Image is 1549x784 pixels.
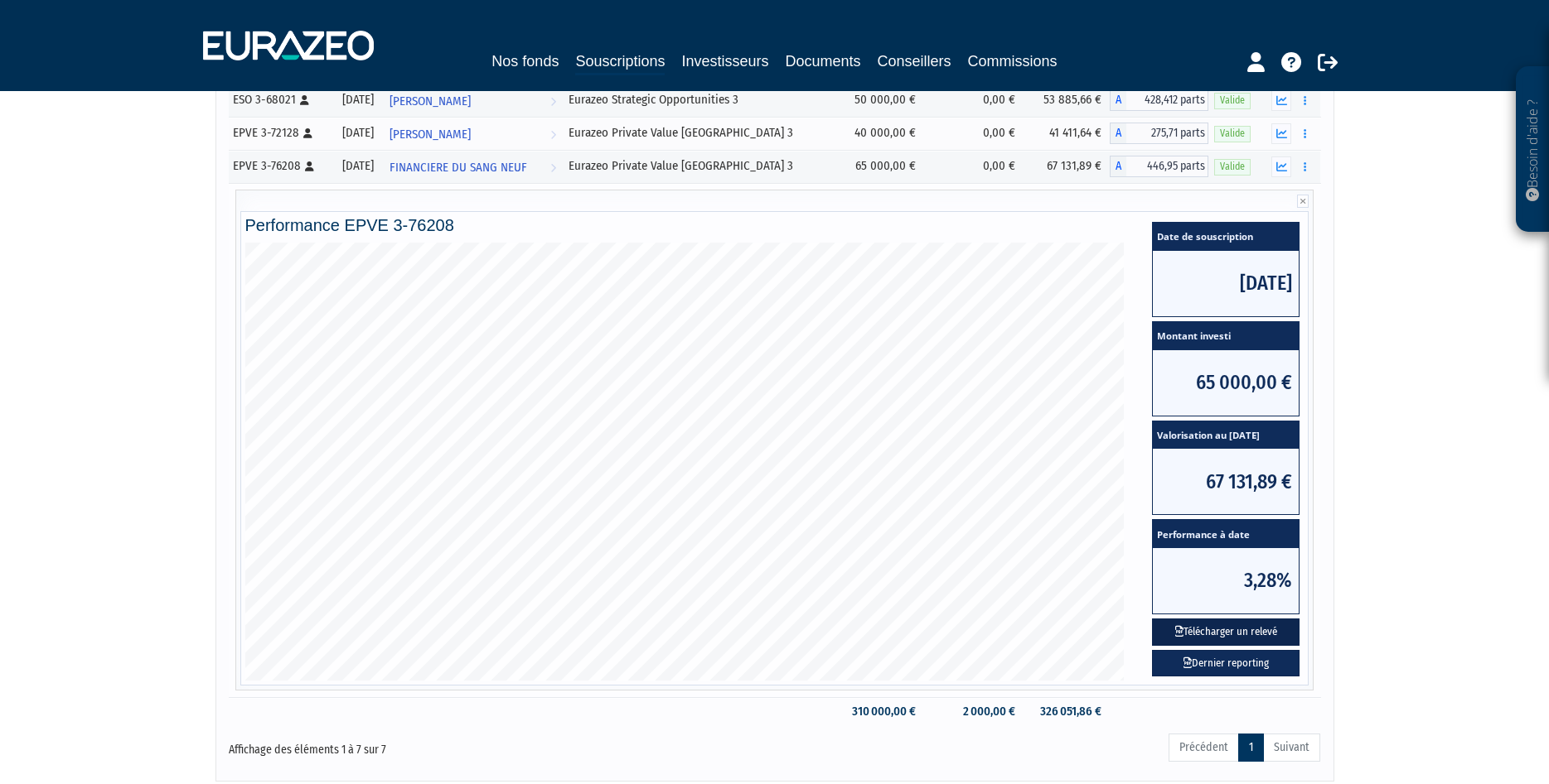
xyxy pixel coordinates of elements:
[233,124,327,142] div: EPVE 3-72128
[245,216,1305,234] h4: Performance EPVE 3-76208
[1110,89,1126,111] span: A
[1126,123,1208,144] span: 275,71 parts
[491,50,559,73] a: Nos fonds
[229,732,670,758] div: Affichage des éléments 1 à 7 sur 7
[303,128,312,138] i: [Français] Personne physique
[1110,156,1126,177] span: A
[1024,84,1111,117] td: 53 885,66 €
[383,117,563,150] a: [PERSON_NAME]
[1523,75,1542,224] p: Besoin d'aide ?
[1110,123,1126,144] span: A
[203,31,374,60] img: 1732889491-logotype_eurazeo_blanc_rvb.png
[1024,150,1111,183] td: 67 131,89 €
[1153,322,1299,350] span: Montant investi
[968,50,1058,73] a: Commissions
[550,86,556,117] i: Voir l'investisseur
[1126,156,1208,177] span: 446,95 parts
[390,152,527,183] span: FINANCIERE DU SANG NEUF
[390,119,471,150] span: [PERSON_NAME]
[1214,93,1251,108] span: Valide
[569,157,829,175] div: Eurazeo Private Value [GEOGRAPHIC_DATA] 3
[383,84,563,117] a: [PERSON_NAME]
[339,91,377,108] div: [DATE]
[1152,650,1300,677] a: Dernier reporting
[550,152,556,183] i: Voir l'investisseur
[1110,123,1208,144] div: A - Eurazeo Private Value Europe 3
[1152,618,1300,646] button: Télécharger un relevé
[1238,733,1264,762] a: 1
[1153,520,1299,548] span: Performance à date
[1153,350,1299,416] span: 65 000,00 €
[1214,159,1251,175] span: Valide
[1153,421,1299,450] span: Valorisation au [DATE]
[383,150,563,183] a: FINANCIERE DU SANG NEUF
[1126,89,1208,111] span: 428,412 parts
[300,95,309,105] i: [Français] Personne physique
[835,117,924,150] td: 40 000,00 €
[390,86,471,117] span: [PERSON_NAME]
[305,161,314,171] i: [Français] Personne physique
[569,124,829,142] div: Eurazeo Private Value [GEOGRAPHIC_DATA] 3
[681,50,768,73] a: Investisseurs
[1110,89,1208,111] div: A - Eurazeo Strategic Opportunities 3
[924,150,1024,183] td: 0,00 €
[1153,548,1299,613] span: 3,28%
[1153,223,1299,251] span: Date de souscription
[924,84,1024,117] td: 0,00 €
[1110,156,1208,177] div: A - Eurazeo Private Value Europe 3
[233,157,327,175] div: EPVE 3-76208
[1214,126,1251,142] span: Valide
[786,50,861,73] a: Documents
[835,150,924,183] td: 65 000,00 €
[575,50,665,75] a: Souscriptions
[550,119,556,150] i: Voir l'investisseur
[1024,697,1111,726] td: 326 051,86 €
[1024,117,1111,150] td: 41 411,64 €
[878,50,951,73] a: Conseillers
[835,697,924,726] td: 310 000,00 €
[924,697,1024,726] td: 2 000,00 €
[835,84,924,117] td: 50 000,00 €
[1153,449,1299,514] span: 67 131,89 €
[1153,251,1299,316] span: [DATE]
[339,157,377,175] div: [DATE]
[233,91,327,108] div: ESO 3-68021
[924,117,1024,150] td: 0,00 €
[339,124,377,142] div: [DATE]
[569,91,829,108] div: Eurazeo Strategic Opportunities 3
